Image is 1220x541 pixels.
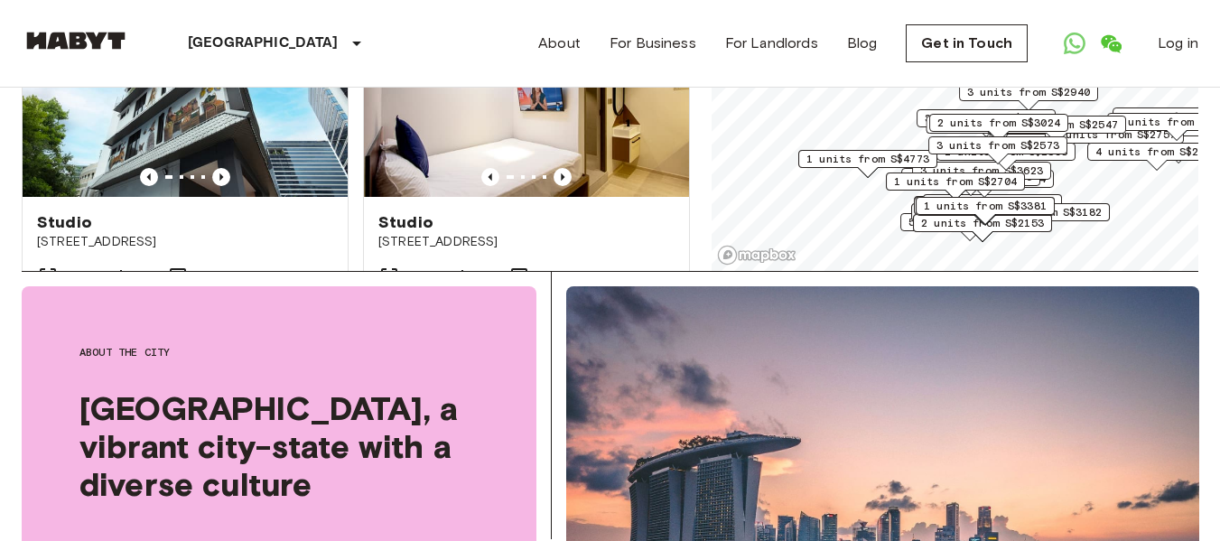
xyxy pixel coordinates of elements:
span: 1 units from S$2704 [894,173,1017,190]
div: Map marker [914,197,1053,225]
a: About [538,33,581,54]
span: 1 units from S$3182 [979,204,1102,220]
div: Map marker [936,143,1076,171]
a: For Business [610,33,696,54]
a: Log in [1158,33,1198,54]
span: [STREET_ADDRESS] [37,233,333,251]
div: Map marker [923,194,1062,222]
div: Map marker [959,83,1098,111]
span: [GEOGRAPHIC_DATA], a vibrant city-state with a diverse culture [79,389,479,503]
span: 3 units from S$1985 [925,110,1048,126]
span: 12 Sqm [407,268,446,284]
div: Map marker [912,162,1051,190]
p: [GEOGRAPHIC_DATA] [188,33,339,54]
div: Map marker [987,116,1126,144]
div: Map marker [928,136,1067,164]
span: About the city [79,344,479,360]
div: Map marker [929,114,1068,142]
div: Map marker [911,203,1050,231]
button: Previous image [212,168,230,186]
div: Map marker [886,173,1025,201]
div: Map marker [916,197,1055,225]
div: Map marker [900,213,1039,241]
button: Previous image [554,168,572,186]
div: Map marker [926,116,1071,144]
span: 3 units from S$3623 [920,163,1043,179]
a: Open WeChat [1093,25,1129,61]
span: 3 units from S$2940 [967,84,1090,100]
span: 2 units from S$3024 [937,115,1060,131]
span: 1 units from S$2547 [995,117,1118,133]
span: 12 Sqm [66,268,105,284]
a: Get in Touch [906,24,1028,62]
a: Mapbox logo [717,245,796,266]
a: For Landlords [725,33,818,54]
img: Habyt [22,32,130,50]
span: 4 units from S$2310 [1095,144,1218,160]
span: 1 [148,268,153,284]
div: Map marker [913,214,1052,242]
span: 1st Floor [196,268,241,284]
div: Map marker [798,150,937,178]
span: Studio [37,211,92,233]
div: Map marker [917,109,1056,137]
span: 4th Floor [537,268,585,284]
div: Map marker [971,203,1110,231]
span: 1 units from S$4773 [806,151,929,167]
button: Previous image [140,168,158,186]
span: 1 [489,268,494,284]
span: 5 units from S$1680 [908,214,1031,230]
a: Blog [847,33,878,54]
button: Previous image [481,168,499,186]
span: 3 units from S$2573 [936,137,1059,154]
span: 1 units from S$3381 [924,198,1047,214]
div: Map marker [915,170,1054,198]
a: Open WhatsApp [1057,25,1093,61]
span: [STREET_ADDRESS] [378,233,675,251]
span: Studio [378,211,433,233]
